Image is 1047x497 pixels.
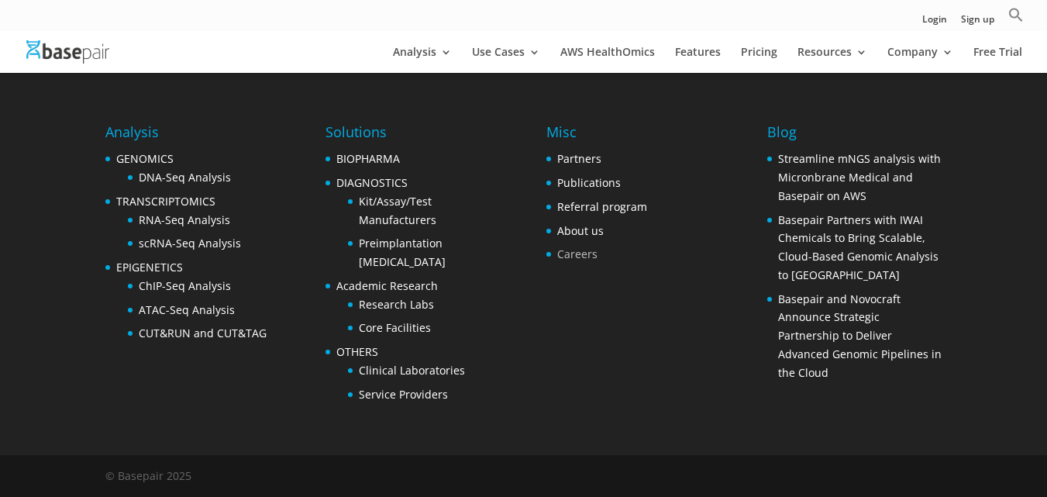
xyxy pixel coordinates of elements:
a: Free Trial [973,47,1022,73]
a: Academic Research [336,278,438,293]
a: Publications [557,175,621,190]
a: Partners [557,151,601,166]
a: Basepair Partners with IWAI Chemicals to Bring Scalable, Cloud-Based Genomic Analysis to [GEOGRAP... [778,212,939,282]
a: Clinical Laboratories [359,363,465,378]
a: Search Icon Link [1008,7,1024,31]
a: RNA-Seq Analysis [139,212,230,227]
h4: Solutions [325,122,500,150]
a: ATAC-Seq Analysis [139,302,235,317]
iframe: Drift Widget Chat Controller [970,419,1028,478]
a: Research Labs [359,297,434,312]
a: GENOMICS [116,151,174,166]
a: Careers [557,247,598,261]
a: Resources [797,47,867,73]
a: CUT&RUN and CUT&TAG [139,326,267,340]
a: About us [557,223,604,238]
a: BIOPHARMA [336,151,400,166]
a: EPIGENETICS [116,260,183,274]
a: DNA-Seq Analysis [139,170,231,185]
a: ChIP-Seq Analysis [139,278,231,293]
a: TRANSCRIPTOMICS [116,194,215,209]
a: Analysis [393,47,452,73]
a: AWS HealthOmics [560,47,655,73]
a: Pricing [741,47,777,73]
a: Core Facilities [359,320,431,335]
a: Referral program [557,199,647,214]
h4: Analysis [105,122,267,150]
img: Basepair [26,40,109,63]
a: Streamline mNGS analysis with Micronbrane Medical and Basepair on AWS [778,151,941,203]
a: Basepair and Novocraft Announce Strategic Partnership to Deliver Advanced Genomic Pipelines in th... [778,292,942,380]
a: Kit/Assay/Test Manufacturers [359,194,436,227]
a: Preimplantation [MEDICAL_DATA] [359,236,446,269]
a: scRNA-Seq Analysis [139,236,241,250]
a: Company [887,47,953,73]
a: Login [922,15,947,31]
a: OTHERS [336,344,378,359]
a: Sign up [961,15,994,31]
h4: Blog [767,122,942,150]
h4: Misc [546,122,647,150]
svg: Search [1008,7,1024,22]
a: DIAGNOSTICS [336,175,408,190]
a: Features [675,47,721,73]
a: Use Cases [472,47,540,73]
a: Service Providers [359,387,448,402]
div: © Basepair 2025 [105,467,191,493]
